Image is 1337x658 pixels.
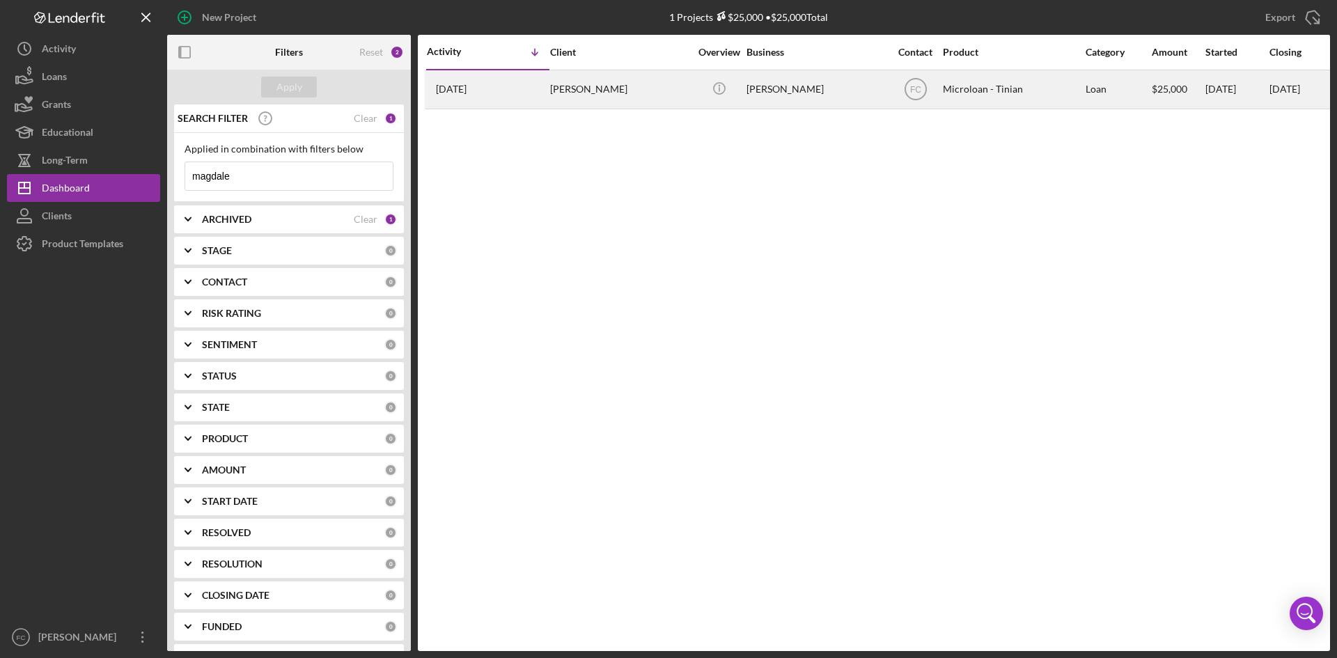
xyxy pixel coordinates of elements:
button: Loans [7,63,160,91]
div: 0 [384,244,397,257]
div: Educational [42,118,93,150]
button: Export [1251,3,1330,31]
div: Clients [42,202,72,233]
text: FC [910,85,921,95]
b: FUNDED [202,621,242,632]
button: FC[PERSON_NAME] [7,623,160,651]
div: Open Intercom Messenger [1290,597,1323,630]
div: Apply [276,77,302,97]
div: Product Templates [42,230,123,261]
div: Applied in combination with filters below [185,143,393,155]
div: Loans [42,63,67,94]
div: 0 [384,558,397,570]
div: Clear [354,113,377,124]
div: Clear [354,214,377,225]
b: SENTIMENT [202,339,257,350]
div: [PERSON_NAME] [746,71,886,108]
div: 1 [384,112,397,125]
b: RISK RATING [202,308,261,319]
b: RESOLUTION [202,558,263,570]
button: Long-Term [7,146,160,174]
button: Product Templates [7,230,160,258]
div: 0 [384,276,397,288]
button: New Project [167,3,270,31]
b: CONTACT [202,276,247,288]
div: 0 [384,495,397,508]
div: Microloan - Tinian [943,71,1082,108]
div: Export [1265,3,1295,31]
button: Apply [261,77,317,97]
div: Reset [359,47,383,58]
div: Activity [427,46,488,57]
div: Grants [42,91,71,122]
div: [DATE] [1205,71,1268,108]
div: 0 [384,526,397,539]
div: Business [746,47,886,58]
div: Started [1205,47,1268,58]
div: Dashboard [42,174,90,205]
div: 2 [390,45,404,59]
b: PRODUCT [202,433,248,444]
div: Overview [693,47,745,58]
b: STATUS [202,370,237,382]
b: Filters [275,47,303,58]
div: Loan [1086,71,1150,108]
button: Dashboard [7,174,160,202]
div: Category [1086,47,1150,58]
div: Amount [1152,47,1204,58]
div: 1 [384,213,397,226]
div: [PERSON_NAME] [550,71,689,108]
button: Grants [7,91,160,118]
b: START DATE [202,496,258,507]
div: New Project [202,3,256,31]
span: $25,000 [1152,83,1187,95]
b: AMOUNT [202,464,246,476]
div: 0 [384,401,397,414]
time: [DATE] [1269,83,1300,95]
b: RESOLVED [202,527,251,538]
b: CLOSING DATE [202,590,269,601]
div: Activity [42,35,76,66]
b: STAGE [202,245,232,256]
div: $25,000 [713,11,763,23]
div: 1 Projects • $25,000 Total [669,11,828,23]
button: Educational [7,118,160,146]
time: 2025-10-08 05:33 [436,84,467,95]
button: Activity [7,35,160,63]
text: FC [17,634,26,641]
div: 0 [384,307,397,320]
div: Client [550,47,689,58]
div: 0 [384,370,397,382]
b: STATE [202,402,230,413]
div: 0 [384,432,397,445]
div: 0 [384,464,397,476]
div: 0 [384,338,397,351]
div: Contact [889,47,941,58]
div: Product [943,47,1082,58]
b: ARCHIVED [202,214,251,225]
div: 0 [384,589,397,602]
b: SEARCH FILTER [178,113,248,124]
div: 0 [384,620,397,633]
div: Long-Term [42,146,88,178]
div: [PERSON_NAME] [35,623,125,655]
button: Clients [7,202,160,230]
